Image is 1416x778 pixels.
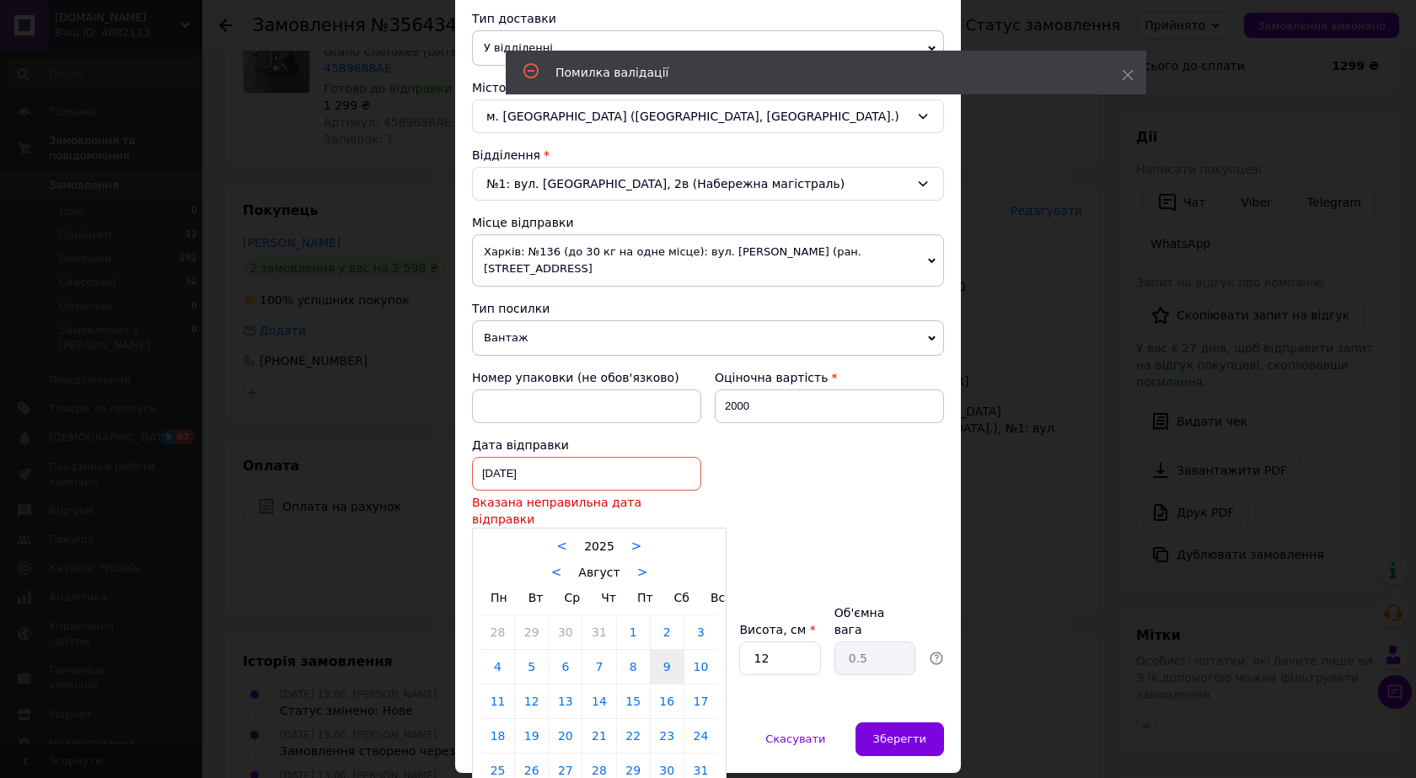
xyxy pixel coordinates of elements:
a: 30 [549,615,582,649]
a: 22 [617,719,650,753]
a: 5 [515,650,548,684]
a: > [637,565,648,580]
span: Пн [491,591,507,604]
a: 1 [617,615,650,649]
a: 20 [549,719,582,753]
a: 9 [651,650,684,684]
a: < [551,565,562,580]
a: 7 [582,650,615,684]
span: Пт [637,591,653,604]
a: 12 [515,684,548,718]
div: Помилка валідації [555,64,1080,81]
a: 23 [651,719,684,753]
a: 10 [684,650,717,684]
a: 21 [582,719,615,753]
a: 24 [684,719,717,753]
span: 2025 [584,539,614,553]
a: 19 [515,719,548,753]
a: 28 [481,615,514,649]
a: 2 [651,615,684,649]
a: 31 [582,615,615,649]
a: 29 [515,615,548,649]
a: 3 [684,615,717,649]
a: 14 [582,684,615,718]
a: 16 [651,684,684,718]
span: Август [578,566,619,579]
span: Скасувати [765,732,825,745]
a: 13 [549,684,582,718]
span: Чт [601,591,616,604]
a: > [631,539,642,554]
a: 18 [481,719,514,753]
a: 6 [549,650,582,684]
a: 15 [617,684,650,718]
span: Вс [711,591,725,604]
a: 11 [481,684,514,718]
a: < [557,539,568,554]
span: Сб [674,591,689,604]
span: Зберегти [873,732,926,745]
a: 4 [481,650,514,684]
a: 8 [617,650,650,684]
a: 17 [684,684,717,718]
span: Ср [564,591,580,604]
span: Вт [528,591,544,604]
